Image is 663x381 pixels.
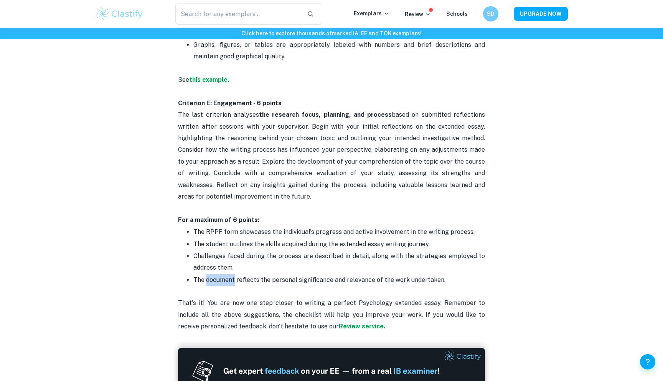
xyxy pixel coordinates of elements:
[193,226,485,238] p: The RPPF form showcases the individual's progress and active involvement in the writing process.
[193,39,485,63] p: Graphs, figures, or tables are appropriately labeled with numbers and brief descriptions and main...
[259,111,392,118] strong: the research focus, planning, and process
[175,3,301,25] input: Search for any exemplars...
[339,323,385,330] a: Review service.
[178,216,259,224] strong: For a maximum of 6 points:
[178,99,282,107] strong: Criterion E: Engagement - 6 points
[193,250,485,274] p: Challenges faced during the process are described in detail, along with the strategies employed t...
[2,29,661,38] h6: Click here to explore thousands of marked IA, EE and TOK exemplars !
[405,10,431,18] p: Review
[178,109,485,226] p: The last criterion analyses based on submitted reflections written after sessions with your super...
[446,11,468,17] a: Schools
[514,7,568,21] button: UPGRADE NOW
[178,63,485,109] p: See
[193,274,485,286] p: The document reflects the personal significance and relevance of the work undertaken.
[483,6,498,22] button: SD
[354,9,389,18] p: Exemplars
[178,286,485,333] p: That's it! You are now one step closer to writing a perfect Psychology extended essay. Remember t...
[487,10,495,18] h6: SD
[95,6,144,22] img: Clastify logo
[189,76,229,83] a: this example.
[640,354,655,369] button: Help and Feedback
[193,239,485,250] p: The student outlines the skills acquired during the extended essay writing journey.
